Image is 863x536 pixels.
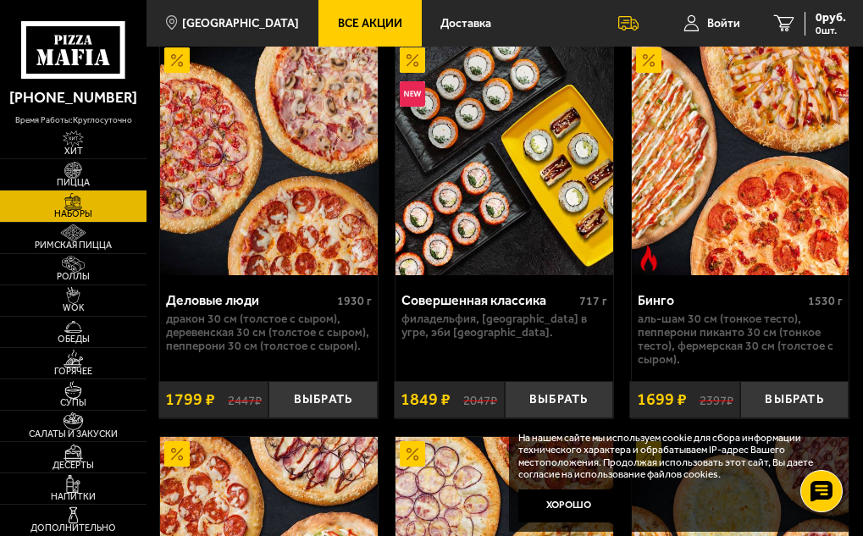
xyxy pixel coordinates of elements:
[638,292,805,308] div: Бинго
[636,47,661,73] img: Акционный
[463,393,497,408] s: 2047 ₽
[637,391,687,408] span: 1699 ₽
[579,294,607,308] span: 717 г
[166,292,333,308] div: Деловые люди
[182,18,299,30] span: [GEOGRAPHIC_DATA]
[165,391,215,408] span: 1799 ₽
[816,12,846,24] span: 0 руб.
[700,393,733,408] s: 2397 ₽
[505,381,613,418] button: Выбрать
[401,292,575,308] div: Совершенная классика
[400,441,425,467] img: Акционный
[396,43,612,275] img: Совершенная классика
[337,294,372,308] span: 1930 г
[632,43,849,275] img: Бинго
[401,391,451,408] span: 1849 ₽
[707,18,740,30] span: Войти
[166,312,372,353] p: Дракон 30 см (толстое с сыром), Деревенская 30 см (толстое с сыром), Пепперони 30 см (толстое с с...
[632,43,849,275] a: АкционныйОстрое блюдоБинго
[740,381,849,418] button: Выбрать
[268,381,377,418] button: Выбрать
[401,312,607,340] p: Филадельфия, [GEOGRAPHIC_DATA] в угре, Эби [GEOGRAPHIC_DATA].
[440,18,491,30] span: Доставка
[396,43,612,275] a: АкционныйНовинкаСовершенная классика
[518,432,835,480] p: На нашем сайте мы используем cookie для сбора информации технического характера и обрабатываем IP...
[636,246,661,271] img: Острое блюдо
[164,47,190,73] img: Акционный
[400,81,425,107] img: Новинка
[228,393,262,408] s: 2447 ₽
[160,43,377,275] a: АкционныйДеловые люди
[808,294,843,308] span: 1530 г
[638,312,844,367] p: Аль-Шам 30 см (тонкое тесто), Пепперони Пиканто 30 см (тонкое тесто), Фермерская 30 см (толстое с...
[160,43,377,275] img: Деловые люди
[400,47,425,73] img: Акционный
[164,441,190,467] img: Акционный
[518,489,619,523] button: Хорошо
[338,18,402,30] span: Все Акции
[816,25,846,36] span: 0 шт.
